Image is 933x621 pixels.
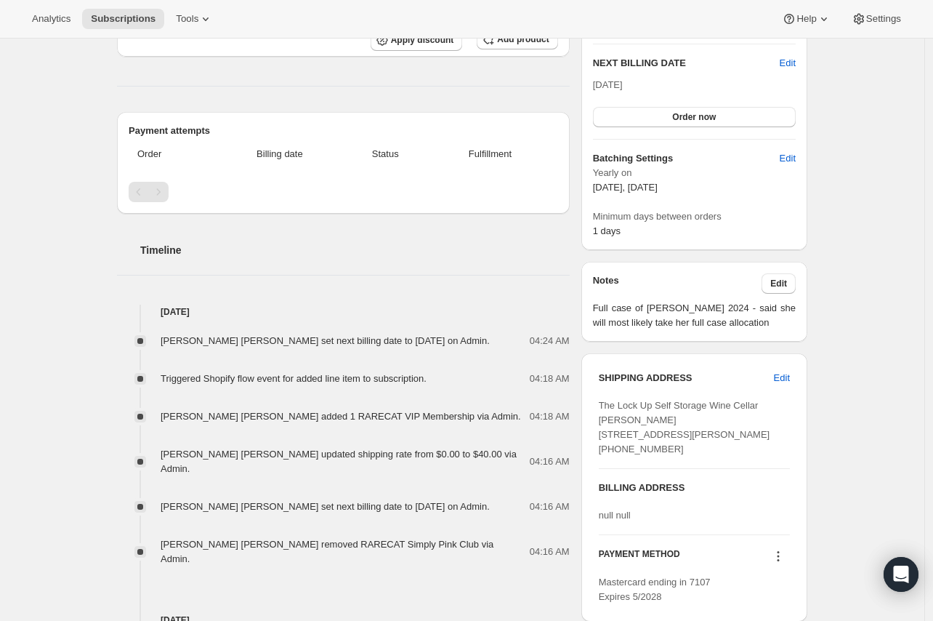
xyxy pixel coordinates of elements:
[32,13,70,25] span: Analytics
[599,510,631,521] span: null null
[161,411,521,422] span: [PERSON_NAME] [PERSON_NAME] added 1 RARECAT VIP Membership via Admin.
[771,147,804,170] button: Edit
[672,111,716,123] span: Order now
[530,545,570,559] span: 04:16 AM
[161,335,490,346] span: [PERSON_NAME] [PERSON_NAME] set next billing date to [DATE] on Admin.
[593,79,623,90] span: [DATE]
[599,548,680,568] h3: PAYMENT METHOD
[765,366,799,390] button: Edit
[593,151,780,166] h6: Batching Settings
[599,577,711,602] span: Mastercard ending in 7107 Expires 5/2028
[477,29,557,49] button: Add product
[762,273,796,294] button: Edit
[82,9,164,29] button: Subscriptions
[129,182,558,202] nav: Pagination
[161,539,493,564] span: [PERSON_NAME] [PERSON_NAME] removed RARECAT Simply Pink Club via Admin.
[161,449,517,474] span: [PERSON_NAME] [PERSON_NAME] updated shipping rate from $0.00 to $40.00 via Admin.
[593,225,621,236] span: 1 days
[371,29,463,51] button: Apply discount
[593,301,796,330] span: Full case of [PERSON_NAME] 2024 - said she will most likely take her full case allocation
[593,56,780,71] h2: NEXT BILLING DATE
[599,481,790,495] h3: BILLING ADDRESS
[391,34,454,46] span: Apply discount
[23,9,79,29] button: Analytics
[530,334,570,348] span: 04:24 AM
[129,124,558,138] h2: Payment attempts
[161,501,490,512] span: [PERSON_NAME] [PERSON_NAME] set next billing date to [DATE] on Admin.
[593,107,796,127] button: Order now
[140,243,570,257] h2: Timeline
[774,371,790,385] span: Edit
[176,13,198,25] span: Tools
[593,182,658,193] span: [DATE], [DATE]
[530,372,570,386] span: 04:18 AM
[117,305,570,319] h4: [DATE]
[780,151,796,166] span: Edit
[431,147,549,161] span: Fulfillment
[91,13,155,25] span: Subscriptions
[530,409,570,424] span: 04:18 AM
[593,273,762,294] h3: Notes
[129,138,216,170] th: Order
[599,371,774,385] h3: SHIPPING ADDRESS
[773,9,839,29] button: Help
[866,13,901,25] span: Settings
[599,400,770,454] span: The Lock Up Self Storage Wine Cellar [PERSON_NAME] [STREET_ADDRESS][PERSON_NAME] [PHONE_NUMBER]
[161,373,427,384] span: Triggered Shopify flow event for added line item to subscription.
[796,13,816,25] span: Help
[348,147,422,161] span: Status
[497,33,549,45] span: Add product
[593,209,796,224] span: Minimum days between orders
[770,278,787,289] span: Edit
[530,454,570,469] span: 04:16 AM
[593,166,796,180] span: Yearly on
[780,56,796,71] button: Edit
[167,9,222,29] button: Tools
[884,557,918,592] div: Open Intercom Messenger
[530,500,570,514] span: 04:16 AM
[843,9,910,29] button: Settings
[220,147,340,161] span: Billing date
